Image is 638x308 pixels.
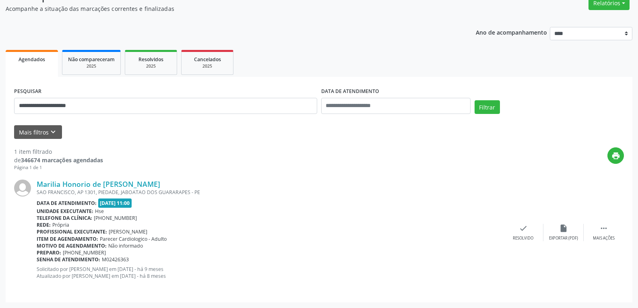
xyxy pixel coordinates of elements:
[98,198,132,208] span: [DATE] 11:00
[593,236,615,241] div: Mais ações
[607,147,624,164] button: print
[37,266,503,279] p: Solicitado por [PERSON_NAME] em [DATE] - há 9 meses Atualizado por [PERSON_NAME] em [DATE] - há 8...
[63,249,106,256] span: [PHONE_NUMBER]
[475,100,500,114] button: Filtrar
[21,156,103,164] strong: 346674 marcações agendadas
[14,125,62,139] button: Mais filtroskeyboard_arrow_down
[131,63,171,69] div: 2025
[599,224,608,233] i: 
[37,256,100,263] b: Senha de atendimento:
[37,242,107,249] b: Motivo de agendamento:
[14,156,103,164] div: de
[14,164,103,171] div: Página 1 de 1
[37,228,107,235] b: Profissional executante:
[37,221,51,228] b: Rede:
[519,224,528,233] i: check
[37,208,93,215] b: Unidade executante:
[611,151,620,160] i: print
[37,180,160,188] a: Marilia Honorio de [PERSON_NAME]
[49,128,58,136] i: keyboard_arrow_down
[37,249,61,256] b: Preparo:
[52,221,69,228] span: Própria
[559,224,568,233] i: insert_drive_file
[549,236,578,241] div: Exportar (PDF)
[187,63,227,69] div: 2025
[37,189,503,196] div: SAO FRANCISCO, AP 1301, PIEDADE, JABOATAO DOS GUARARAPES - PE
[14,147,103,156] div: 1 item filtrado
[37,215,92,221] b: Telefone da clínica:
[321,85,379,98] label: DATA DE ATENDIMENTO
[109,228,147,235] span: [PERSON_NAME]
[102,256,129,263] span: M02426363
[138,56,163,63] span: Resolvidos
[100,236,167,242] span: Parecer Cardiologico - Adulto
[194,56,221,63] span: Cancelados
[476,27,547,37] p: Ano de acompanhamento
[37,236,98,242] b: Item de agendamento:
[14,180,31,196] img: img
[95,208,104,215] span: Hse
[108,242,143,249] span: Não informado
[68,56,115,63] span: Não compareceram
[6,4,444,13] p: Acompanhe a situação das marcações correntes e finalizadas
[14,85,41,98] label: PESQUISAR
[68,63,115,69] div: 2025
[37,200,97,207] b: Data de atendimento:
[513,236,533,241] div: Resolvido
[19,56,45,63] span: Agendados
[94,215,137,221] span: [PHONE_NUMBER]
